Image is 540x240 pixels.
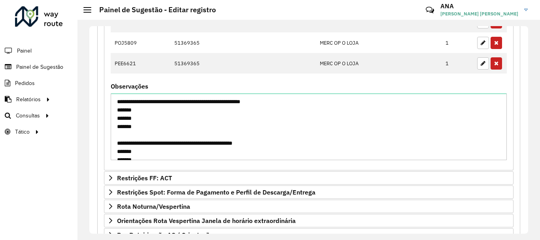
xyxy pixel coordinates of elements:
td: PEE6621 [111,53,170,74]
span: Restrições Spot: Forma de Pagamento e Perfil de Descarga/Entrega [117,189,315,195]
a: Restrições Spot: Forma de Pagamento e Perfil de Descarga/Entrega [104,185,514,199]
span: Consultas [16,111,40,120]
span: [PERSON_NAME] [PERSON_NAME] [440,10,518,17]
span: Pedidos [15,79,35,87]
span: Relatórios [16,95,41,104]
a: Orientações Rota Vespertina Janela de horário extraordinária [104,214,514,227]
span: Pre-Roteirização AS / Orientações [117,232,216,238]
a: Rota Noturna/Vespertina [104,200,514,213]
td: MERC OP O LOJA [315,53,441,74]
span: Tático [15,128,30,136]
a: Restrições FF: ACT [104,171,514,185]
h3: ANA [440,2,518,10]
a: Contato Rápido [421,2,438,19]
td: MERC OP O LOJA [315,32,441,53]
td: 1 [442,53,473,74]
span: Painel [17,47,32,55]
td: 51369365 [170,53,315,74]
td: 1 [442,32,473,53]
h2: Painel de Sugestão - Editar registro [91,6,216,14]
span: Rota Noturna/Vespertina [117,203,190,210]
span: Orientações Rota Vespertina Janela de horário extraordinária [117,217,296,224]
td: 51369365 [170,32,315,53]
td: POJ5809 [111,32,170,53]
span: Restrições FF: ACT [117,175,172,181]
label: Observações [111,81,148,91]
span: Painel de Sugestão [16,63,63,71]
